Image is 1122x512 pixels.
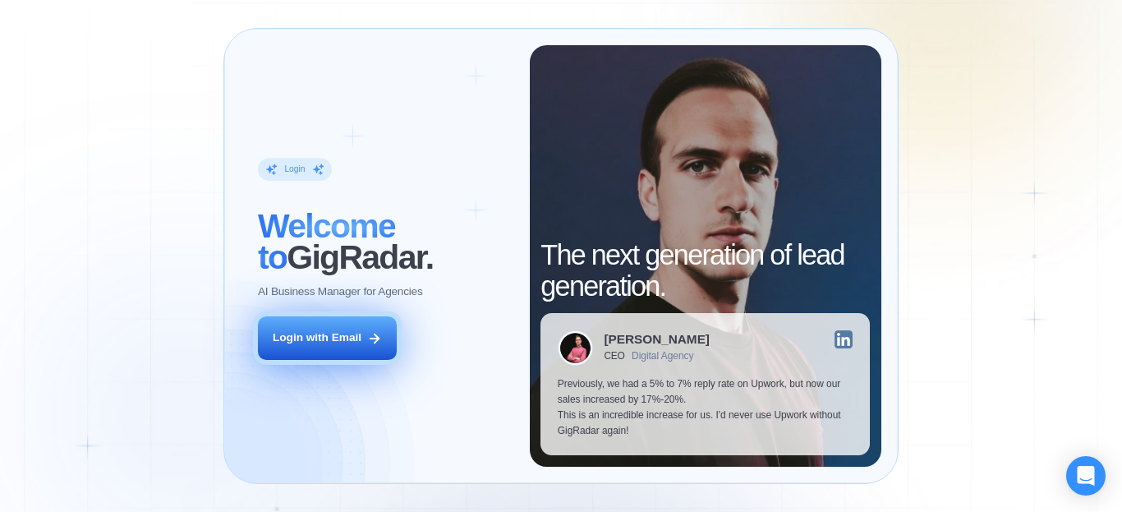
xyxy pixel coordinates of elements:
[258,284,422,300] p: AI Business Manager for Agencies
[1066,456,1106,496] div: Open Intercom Messenger
[604,351,624,362] div: CEO
[258,212,513,274] h2: ‍ GigRadar.
[604,333,710,345] div: [PERSON_NAME]
[558,376,853,438] p: Previously, we had a 5% to 7% reply rate on Upwork, but now our sales increased by 17%-20%. This ...
[273,330,361,346] div: Login with Email
[632,351,693,362] div: Digital Agency
[258,316,397,360] button: Login with Email
[258,208,395,277] span: Welcome to
[540,240,870,302] h2: The next generation of lead generation.
[284,164,305,175] div: Login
